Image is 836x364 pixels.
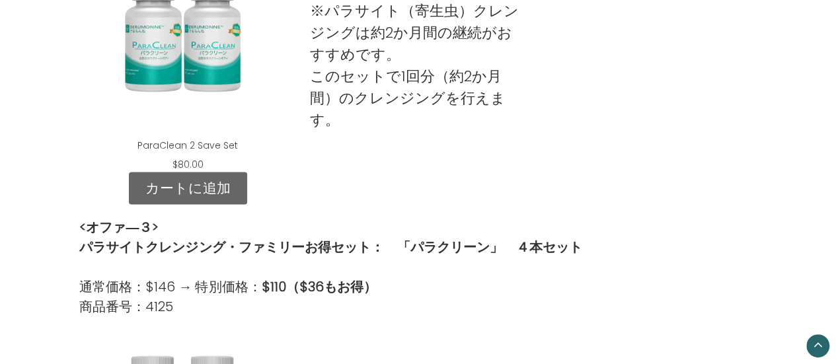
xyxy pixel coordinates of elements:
[261,277,376,296] strong: $110（$36もお得）
[165,158,211,172] div: $80.00
[137,139,238,152] a: ParaClean 2 Save Set
[79,238,582,256] strong: パラサイトクレンジング・ファミリーお得セット： 「パラクリーン」 ４本セット
[129,172,247,205] a: カートに追加
[79,218,159,237] strong: <オファ―３>
[79,277,582,316] p: 通常価格：$146 → 特別価格： 商品番号：4125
